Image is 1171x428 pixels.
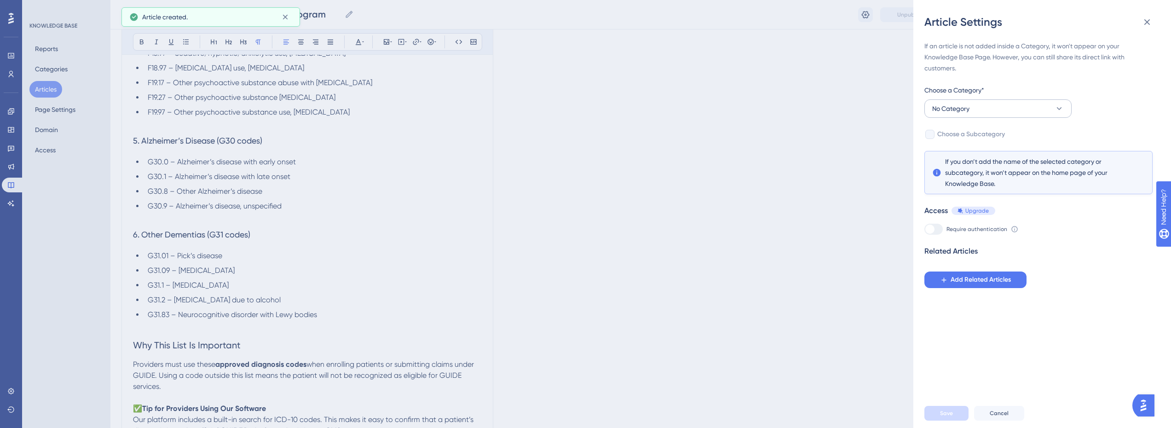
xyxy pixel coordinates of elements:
button: Cancel [974,406,1024,421]
span: Choose a Subcategory [937,129,1005,140]
span: No Category [932,103,969,114]
span: Require authentication [946,226,1007,233]
div: Related Articles [924,246,978,257]
button: Save [924,406,969,421]
span: Save [940,410,953,417]
span: Article created. [142,12,188,23]
span: Choose a Category* [924,85,984,96]
div: Access [924,205,948,216]
div: Article Settings [924,15,1160,29]
span: If you don’t add the name of the selected category or subcategory, it won’t appear on the home pa... [945,156,1132,189]
span: Cancel [990,410,1009,417]
span: Need Help? [22,2,58,13]
div: If an article is not added inside a Category, it won't appear on your Knowledge Base Page. Howeve... [924,40,1153,74]
span: Upgrade [965,207,989,214]
button: No Category [924,99,1072,118]
button: Add Related Articles [924,272,1027,288]
span: Add Related Articles [951,274,1011,285]
iframe: UserGuiding AI Assistant Launcher [1132,392,1160,419]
